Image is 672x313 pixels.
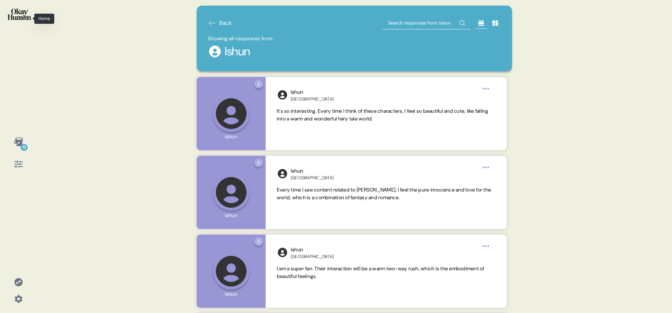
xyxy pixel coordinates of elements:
input: Search responses from lshun [383,17,470,29]
div: Home [34,14,54,24]
div: [GEOGRAPHIC_DATA] [291,96,334,102]
img: l1ibTKarBSWXLOhlfT5LxFP+OttMJpPJZDKZTCbz9PgHEggSPYjZSwEAAAAASUVORK5CYII= [277,247,288,258]
span: Every time I see content related to [PERSON_NAME], I feel the pure innocence and love for the wor... [277,187,491,201]
div: lshun [291,167,334,175]
span: Back [219,19,232,27]
div: Showing all responses from [208,35,501,43]
img: l1ibTKarBSWXLOhlfT5LxFP+OttMJpPJZDKZTCbz9PgHEggSPYjZSwEAAAAASUVORK5CYII= [277,168,288,179]
div: lshun [225,43,250,60]
div: 3 [254,237,263,246]
span: It's so interesting. Every time I think of these characters, I feel so beautiful and cute, like f... [277,108,489,122]
div: lshun [291,88,334,96]
div: 0 [21,144,28,151]
div: lshun [291,246,334,254]
img: l1ibTKarBSWXLOhlfT5LxFP+OttMJpPJZDKZTCbz9PgHEggSPYjZSwEAAAAASUVORK5CYII= [277,89,288,100]
img: wHz4cEhdHTvXgAAAABJRU5ErkJggg== [208,44,222,58]
div: 2 [254,159,263,167]
img: okayhuman.3b1b6348.png [8,8,31,20]
span: I am a super fan. Their interaction will be a warm two-way rush, which is the embodiment of beaut... [277,265,484,279]
div: 1 [254,80,263,88]
div: [GEOGRAPHIC_DATA] [291,175,334,181]
div: [GEOGRAPHIC_DATA] [291,254,334,259]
